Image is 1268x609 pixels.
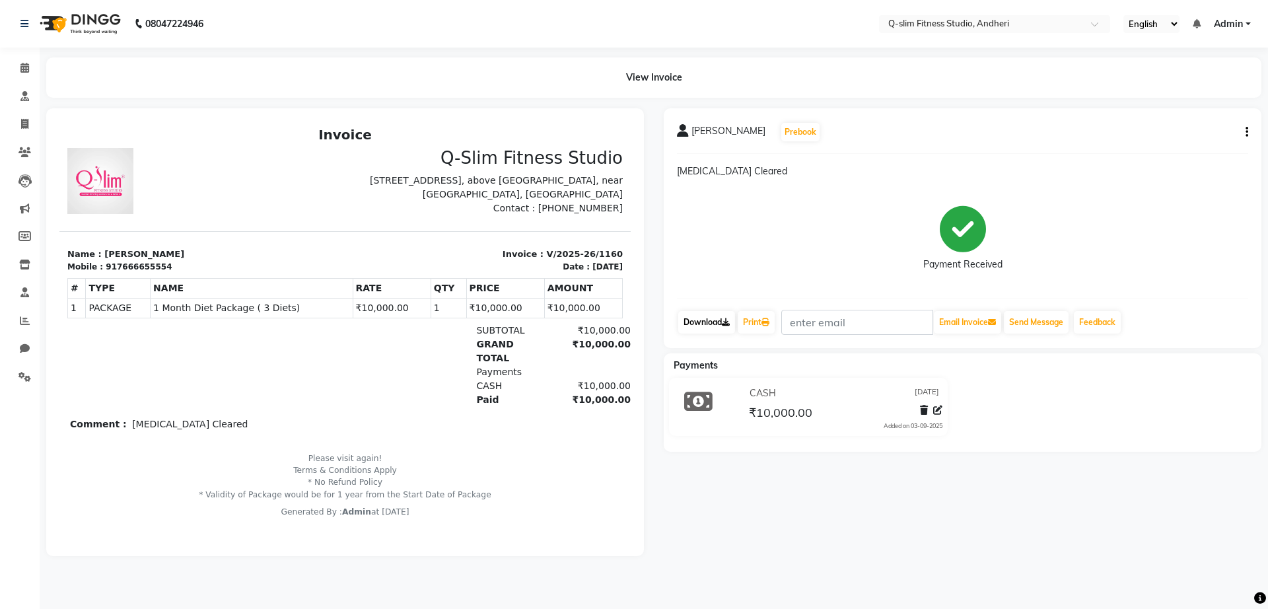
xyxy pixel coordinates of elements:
span: [PERSON_NAME] [691,124,765,143]
td: ₹10,000.00 [407,176,485,196]
th: RATE [293,157,371,176]
span: Payments [674,359,718,371]
div: View Invoice [46,57,1261,98]
th: # [9,157,26,176]
a: Download [678,311,735,334]
th: PRICE [407,157,485,176]
button: Prebook [781,123,820,141]
span: Admin [283,386,312,395]
div: GRAND TOTAL [409,216,490,244]
td: 1 [371,176,407,196]
b: 08047224946 [145,5,203,42]
p: [MEDICAL_DATA] Cleared [677,164,1248,178]
p: Please visit again! Terms & Conditions Apply * No Refund Policy * Validity of Package would be fo... [8,331,563,380]
th: AMOUNT [485,157,563,176]
a: Print [738,311,775,334]
th: QTY [371,157,407,176]
input: enter email [781,310,933,335]
td: ₹10,000.00 [293,176,371,196]
h2: Invoice [8,5,563,21]
button: Send Message [1004,311,1069,334]
div: Generated By : at [DATE] [8,384,563,396]
div: ₹10,000.00 [490,216,571,244]
a: Feedback [1074,311,1121,334]
td: PACKAGE [26,176,91,196]
th: TYPE [26,157,91,176]
p: Contact : [PHONE_NUMBER] [294,80,564,94]
span: CASH [750,386,776,400]
div: Added on 03-09-2025 [884,421,942,431]
div: Payment Received [923,258,1003,271]
div: 917666655554 [46,139,112,151]
th: NAME [91,157,293,176]
button: Email Invoice [934,311,1001,334]
div: ₹10,000.00 [490,271,571,285]
p: Name : [PERSON_NAME] [8,126,278,139]
span: 1 Month Diet Package ( 3 Diets) [94,180,290,194]
span: CASH [417,259,442,269]
div: [DATE] [533,139,563,151]
span: Admin [1214,17,1243,31]
td: ₹10,000.00 [485,176,563,196]
div: Paid [409,271,490,285]
span: ₹10,000.00 [749,405,812,423]
div: ₹10,000.00 [490,258,571,271]
div: Date : [503,139,530,151]
b: Comment : [11,297,67,308]
div: ₹10,000.00 [490,202,571,216]
div: SUBTOTAL [409,202,490,216]
p: Invoice : V/2025-26/1160 [294,126,564,139]
td: 1 [9,176,26,196]
div: Mobile : [8,139,44,151]
img: logo [34,5,124,42]
h3: Q-Slim Fitness Studio [294,26,564,47]
span: [DATE] [915,386,939,400]
div: Payments [409,244,490,258]
p: [MEDICAL_DATA] Cleared [73,297,188,308]
p: [STREET_ADDRESS], above [GEOGRAPHIC_DATA], near [GEOGRAPHIC_DATA], [GEOGRAPHIC_DATA] [294,52,564,80]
